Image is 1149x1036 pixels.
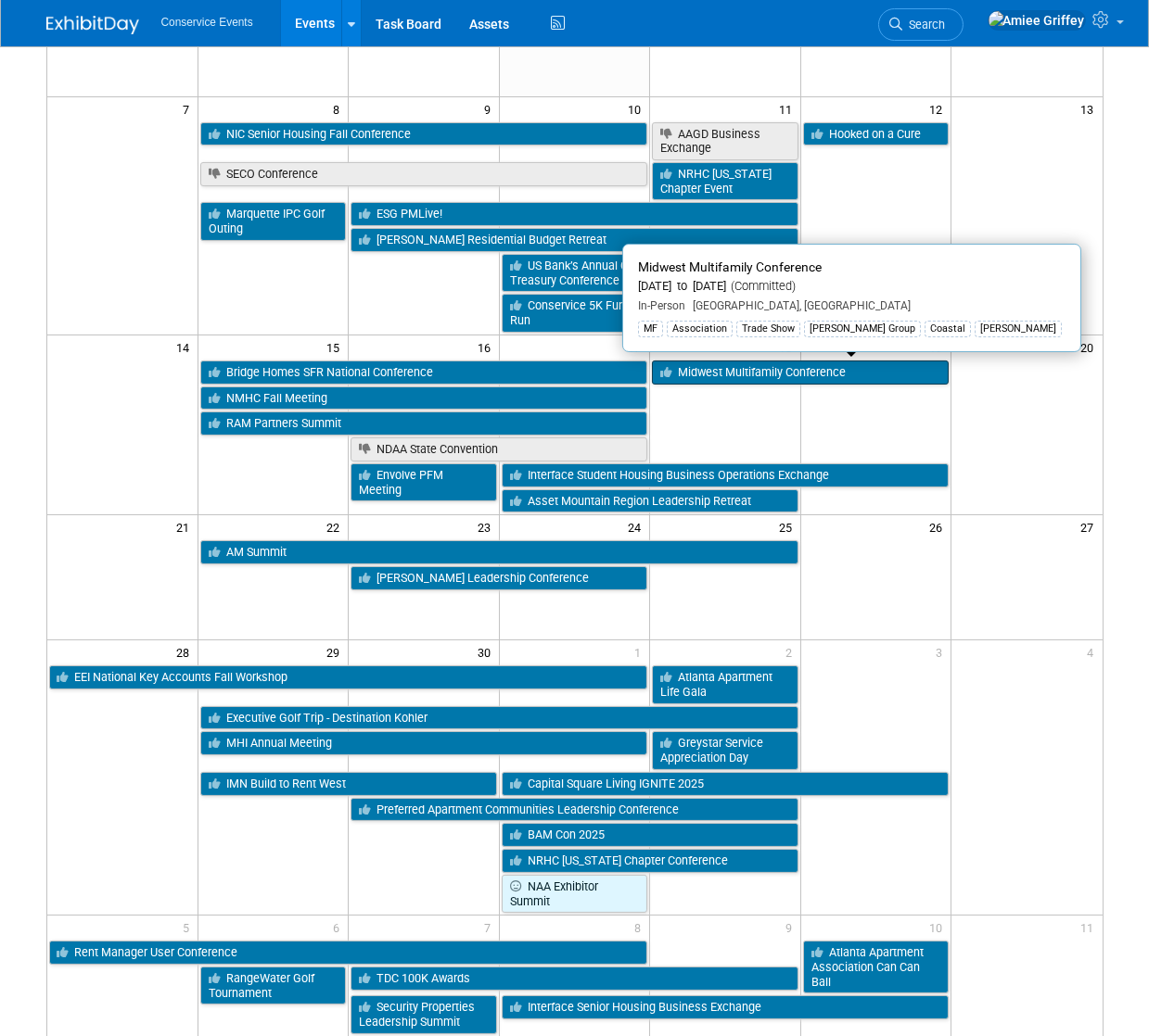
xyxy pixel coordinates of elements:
[200,731,648,755] a: MHI Annual Meeting
[903,18,946,32] span: Search
[200,411,648,436] a: RAM Partners Summit
[351,202,798,226] a: ESG PMLive!
[331,916,348,939] span: 6
[351,566,647,590] a: [PERSON_NAME] Leadership Conference
[927,515,951,538] span: 26
[174,640,198,663] span: 28
[325,640,348,663] span: 29
[200,540,798,564] a: AM Summit
[652,122,798,160] a: AAGD Business Exchange
[638,279,1066,295] div: [DATE] to [DATE]
[878,8,964,41] a: Search
[502,875,648,913] a: NAA Exhibitor Summit
[502,772,950,796] a: Capital Square Living IGNITE 2025
[1079,97,1103,120] span: 13
[777,515,800,538] span: 25
[777,97,800,120] span: 11
[632,640,649,663] span: 1
[927,97,951,120] span: 12
[784,916,800,939] span: 9
[988,10,1086,31] img: Amiee Griffey
[502,489,798,513] a: Asset Mountain Region Leadership Retreat
[927,916,951,939] span: 10
[975,321,1062,337] div: [PERSON_NAME]
[325,335,348,359] span: 15
[632,916,649,939] span: 8
[49,941,648,965] a: Rent Manager User Conference
[200,202,347,240] a: Marquette IPC Golf Outing
[502,995,950,1019] a: Interface Senior Housing Business Exchange
[200,706,798,730] a: Executive Golf Trip - Destination Kohler
[502,823,798,847] a: BAM Con 2025
[351,228,798,252] a: [PERSON_NAME] Residential Budget Retreat
[161,16,253,29] span: Conservice Events
[482,97,499,120] span: 9
[652,731,798,769] a: Greystar Service Appreciation Day
[200,967,347,1004] a: RangeWater Golf Tournament
[174,515,198,538] span: 21
[652,360,949,385] a: Midwest Multifamily Conference
[351,995,497,1033] a: Security Properties Leadership Summit
[1079,515,1103,538] span: 27
[804,321,921,337] div: [PERSON_NAME] Group
[626,97,649,120] span: 10
[200,360,648,385] a: Bridge Homes SFR National Conference
[1079,335,1103,359] span: 20
[652,665,798,703] a: Atlanta Apartment Life Gala
[502,294,648,332] a: Conservice 5K Fun Run
[325,515,348,538] span: 22
[476,335,499,359] span: 16
[736,321,800,337] div: Trade Show
[502,463,950,487] a: Interface Student Housing Business Operations Exchange
[638,259,822,274] span: Midwest Multifamily Conference
[925,321,971,337] div: Coastal
[331,97,348,120] span: 8
[803,122,950,146] a: Hooked on a Cure
[502,254,798,292] a: US Bank’s Annual Commercial Real Estate Treasury Conference
[476,515,499,538] span: 23
[46,16,139,34] img: ExhibitDay
[685,299,911,312] span: [GEOGRAPHIC_DATA], [GEOGRAPHIC_DATA]
[351,437,647,461] a: NDAA State Convention
[476,640,499,663] span: 30
[200,386,648,411] a: NMHC Fall Meeting
[351,798,798,822] a: Preferred Apartment Communities Leadership Conference
[726,279,796,293] span: (Committed)
[667,321,733,337] div: Association
[200,122,648,146] a: NIC Senior Housing Fall Conference
[49,665,648,689] a: EEI National Key Accounts Fall Workshop
[638,321,663,337] div: MF
[934,640,951,663] span: 3
[181,916,198,939] span: 5
[181,97,198,120] span: 7
[351,463,497,501] a: Envolve PFM Meeting
[1079,916,1103,939] span: 11
[626,515,649,538] span: 24
[351,967,798,991] a: TDC 100K Awards
[652,162,798,200] a: NRHC [US_STATE] Chapter Event
[200,772,497,796] a: IMN Build to Rent West
[482,916,499,939] span: 7
[803,941,950,993] a: Atlanta Apartment Association Can Can Ball
[1086,640,1103,663] span: 4
[502,849,798,873] a: NRHC [US_STATE] Chapter Conference
[784,640,800,663] span: 2
[638,299,685,312] span: In-Person
[200,162,648,186] a: SECO Conference
[174,335,198,359] span: 14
